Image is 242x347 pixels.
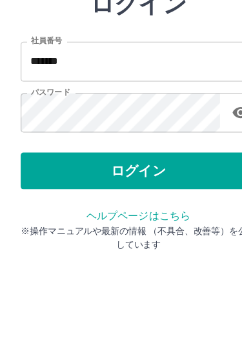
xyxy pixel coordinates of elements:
button: ログイン [18,223,225,255]
h2: ログイン [79,81,163,106]
label: パスワード [27,166,61,175]
p: ※操作マニュアルや最新の情報 （不具合、改善等）を公開しています [18,286,225,310]
a: ヘルプページはこちら [76,273,166,284]
label: 社員番号 [27,121,54,130]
